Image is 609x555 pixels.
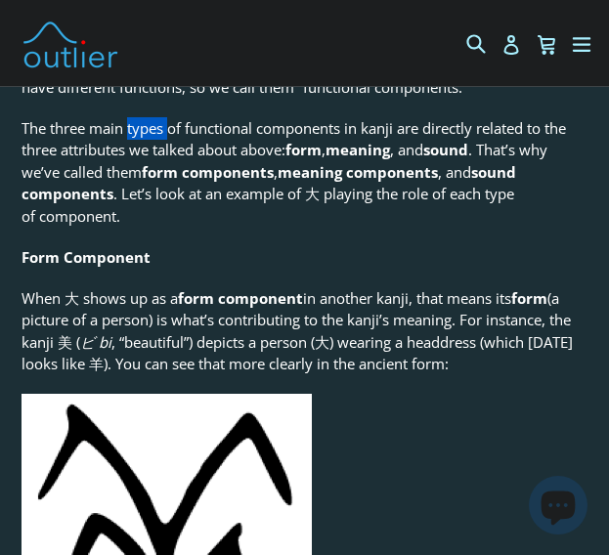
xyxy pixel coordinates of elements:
img: Outlier Linguistics [22,15,119,71]
strong: form [285,140,322,159]
p: The three main types of functional components in kanji are directly related to the three attribut... [22,117,587,228]
strong: Form Component [22,247,151,267]
strong: form components [142,162,274,182]
p: When 大 shows up as a in another kanji, that means its (a picture of a person) is what’s contribut... [22,287,587,375]
strong: sound [423,140,468,159]
strong: form component [178,288,303,308]
strong: meaning [326,140,390,159]
strong: form [511,288,547,308]
inbox-online-store-chat: Shopify online store chat [523,476,593,539]
strong: sound components [22,162,516,204]
strong: meaning components [278,162,438,182]
em: ビ bi [80,332,111,352]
